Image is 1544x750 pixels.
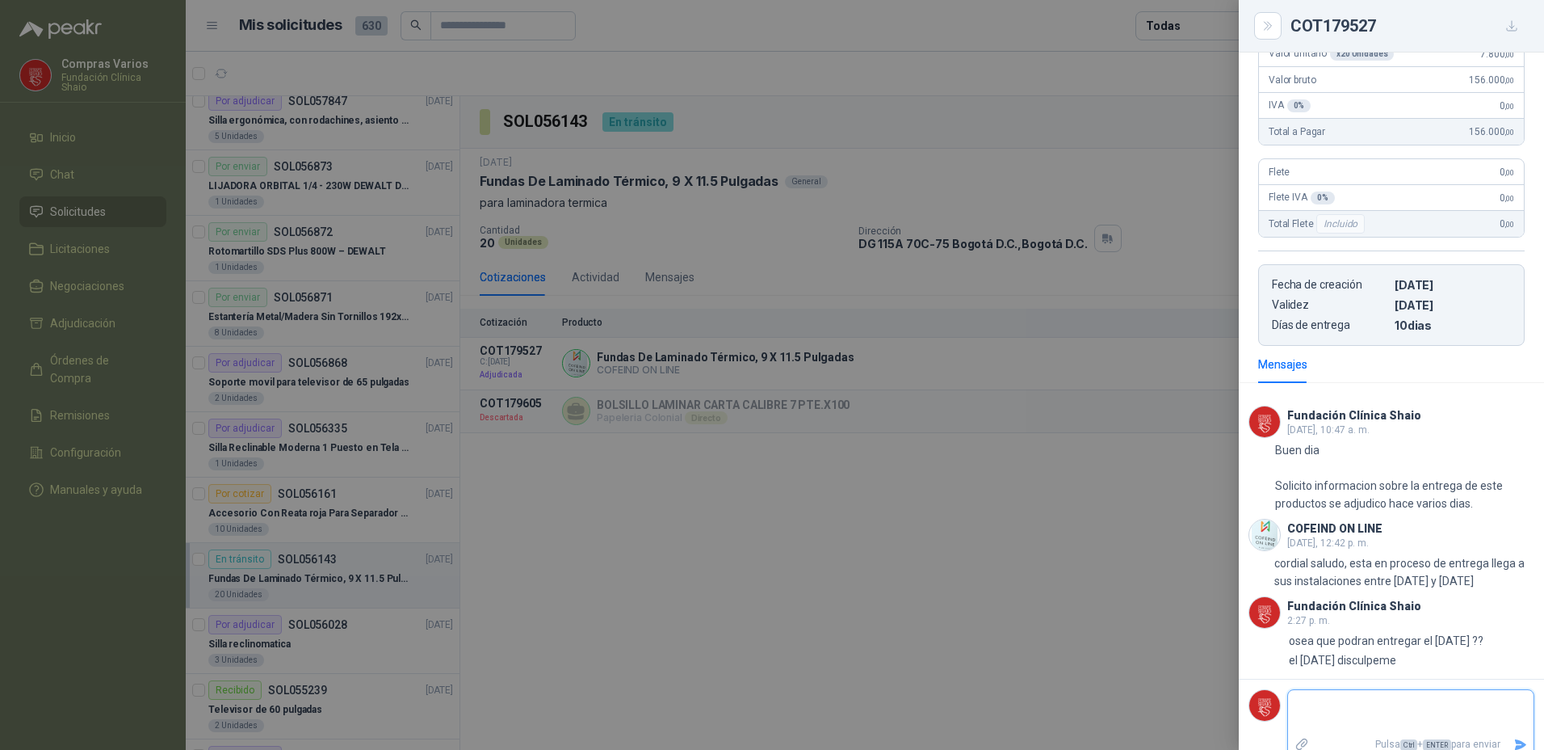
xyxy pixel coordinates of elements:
[1504,194,1514,203] span: ,00
[1287,615,1330,626] span: 2:27 p. m.
[1249,597,1280,628] img: Company Logo
[1504,102,1514,111] span: ,00
[1504,168,1514,177] span: ,00
[1287,424,1370,436] span: [DATE], 10:47 a. m.
[1395,298,1511,312] p: [DATE]
[1272,298,1388,312] p: Validez
[1269,99,1311,112] span: IVA
[1504,76,1514,85] span: ,00
[1395,318,1511,332] p: 10 dias
[1469,126,1514,137] span: 156.000
[1316,214,1365,234] div: Incluido
[1274,554,1534,590] p: cordial saludo, esta en proceso de entrega llega a sus instalaciones entre [DATE] y [DATE]
[1504,220,1514,229] span: ,00
[1269,48,1394,61] span: Valor unitario
[1272,278,1388,292] p: Fecha de creación
[1287,537,1369,549] span: [DATE], 12:42 p. m.
[1258,16,1278,36] button: Close
[1480,48,1514,60] span: 7.800
[1504,128,1514,137] span: ,00
[1269,192,1335,204] span: Flete IVA
[1311,192,1335,204] div: 0 %
[1500,218,1514,230] span: 0
[1287,602,1421,611] h3: Fundación Clínica Shaio
[1500,166,1514,178] span: 0
[1269,214,1368,234] span: Total Flete
[1287,99,1311,112] div: 0 %
[1272,318,1388,332] p: Días de entrega
[1500,192,1514,204] span: 0
[1287,411,1421,420] h3: Fundación Clínica Shaio
[1269,126,1325,137] span: Total a Pagar
[1500,100,1514,112] span: 0
[1289,632,1483,650] p: osea que podran entregar el [DATE] ??
[1290,13,1525,39] div: COT179527
[1395,278,1511,292] p: [DATE]
[1287,525,1382,533] h3: COFEIND ON LINE
[1269,74,1315,86] span: Valor bruto
[1504,50,1514,59] span: ,00
[1258,356,1307,373] div: Mensajes
[1275,441,1534,512] p: Buen dia Solicito informacion sobre la entrega de este productos se adjudico hace varios dias.
[1469,74,1514,86] span: 156.000
[1249,690,1280,721] img: Company Logo
[1249,520,1280,550] img: Company Logo
[1269,166,1290,178] span: Flete
[1249,407,1280,437] img: Company Logo
[1289,651,1396,669] p: el [DATE] disculpeme
[1330,48,1394,61] div: x 20 Unidades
